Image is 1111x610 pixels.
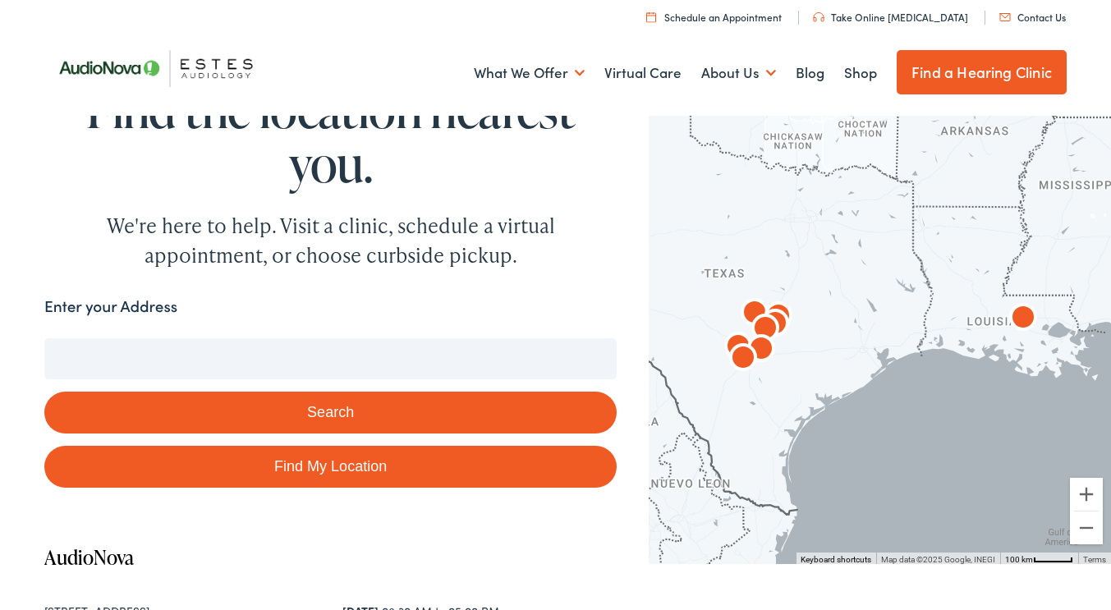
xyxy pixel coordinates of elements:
[897,50,1067,94] a: Find a Hearing Clinic
[44,543,134,571] a: AudioNova
[1083,555,1106,564] a: Terms (opens in new tab)
[801,554,871,566] button: Keyboard shortcuts
[735,324,787,377] div: AudioNova
[44,338,617,379] input: Enter your address or zip code
[717,333,769,386] div: AudioNova
[653,543,707,564] a: Open this area in Google Maps (opens a new window)
[1070,511,1103,544] button: Zoom out
[44,295,177,319] label: Enter your Address
[646,11,656,22] img: utility icon
[646,10,782,24] a: Schedule an Appointment
[813,10,968,24] a: Take Online [MEDICAL_DATA]
[474,43,585,103] a: What We Offer
[844,43,877,103] a: Shop
[701,43,776,103] a: About Us
[44,82,617,190] h1: Find the location nearest you.
[752,291,805,344] div: AudioNova
[999,10,1066,24] a: Contact Us
[68,211,594,270] div: We're here to help. Visit a clinic, schedule a virtual appointment, or choose curbside pickup.
[1070,478,1103,511] button: Zoom in
[1005,555,1033,564] span: 100 km
[749,299,801,351] div: AudioNova
[881,555,995,564] span: Map data ©2025 Google, INEGI
[728,288,781,341] div: AudioNova
[796,43,824,103] a: Blog
[1000,553,1078,564] button: Map Scale: 100 km per 45 pixels
[44,446,617,488] a: Find My Location
[999,13,1011,21] img: utility icon
[604,43,682,103] a: Virtual Care
[44,392,617,433] button: Search
[712,322,764,374] div: AudioNova
[997,293,1049,346] div: AudioNova
[739,304,792,356] div: AudioNova
[813,12,824,22] img: utility icon
[653,543,707,564] img: Google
